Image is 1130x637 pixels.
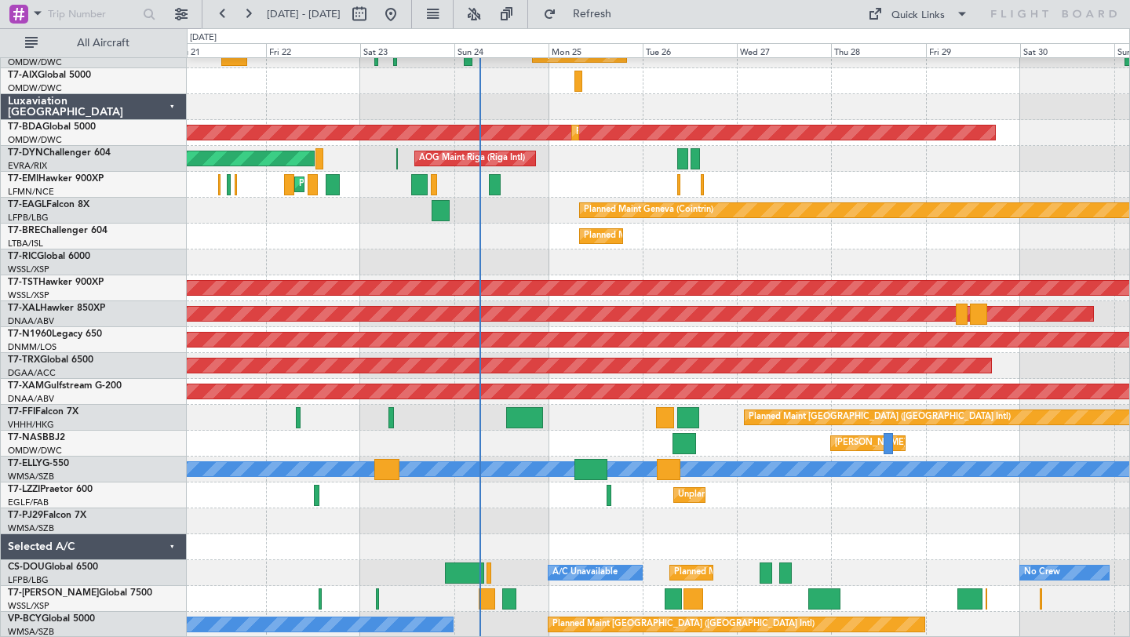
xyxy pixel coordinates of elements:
[8,329,52,339] span: T7-N1960
[8,200,89,209] a: T7-EAGLFalcon 8X
[8,574,49,586] a: LFPB/LBG
[8,289,49,301] a: WSSL/XSP
[8,419,54,431] a: VHHH/HKG
[8,433,65,442] a: T7-NASBBJ2
[48,2,138,26] input: Trip Number
[190,31,217,45] div: [DATE]
[8,393,54,405] a: DNAA/ABV
[8,238,43,249] a: LTBA/ISL
[8,200,46,209] span: T7-EAGL
[860,2,976,27] button: Quick Links
[552,613,815,636] div: Planned Maint [GEOGRAPHIC_DATA] ([GEOGRAPHIC_DATA] Intl)
[171,43,265,57] div: Thu 21
[8,315,54,327] a: DNAA/ABV
[8,459,69,468] a: T7-ELLYG-550
[419,147,525,170] div: AOG Maint Riga (Riga Intl)
[266,43,360,57] div: Fri 22
[8,212,49,224] a: LFPB/LBG
[8,407,35,417] span: T7-FFI
[8,485,40,494] span: T7-LZZI
[8,511,86,520] a: T7-PJ29Falcon 7X
[8,355,40,365] span: T7-TRX
[8,522,54,534] a: WMSA/SZB
[584,198,713,222] div: Planned Maint Geneva (Cointrin)
[8,226,108,235] a: T7-BREChallenger 604
[8,433,42,442] span: T7-NAS
[8,355,93,365] a: T7-TRXGlobal 6500
[8,160,47,172] a: EVRA/RIX
[8,304,105,313] a: T7-XALHawker 850XP
[549,43,643,57] div: Mon 25
[643,43,737,57] div: Tue 26
[1020,43,1114,57] div: Sat 30
[552,561,618,584] div: A/C Unavailable
[8,264,49,275] a: WSSL/XSP
[8,134,62,146] a: OMDW/DWC
[8,459,42,468] span: T7-ELLY
[8,226,40,235] span: T7-BRE
[678,483,936,507] div: Unplanned Maint [GEOGRAPHIC_DATA] ([GEOGRAPHIC_DATA])
[8,148,111,158] a: T7-DYNChallenger 604
[8,122,42,132] span: T7-BDA
[8,186,54,198] a: LFMN/NCE
[8,71,38,80] span: T7-AIX
[8,381,122,391] a: T7-XAMGulfstream G-200
[560,9,625,20] span: Refresh
[8,381,44,391] span: T7-XAM
[8,82,62,94] a: OMDW/DWC
[8,562,45,572] span: CS-DOU
[584,224,773,248] div: Planned Maint Warsaw ([GEOGRAPHIC_DATA])
[360,43,454,57] div: Sat 23
[926,43,1020,57] div: Fri 29
[8,614,42,624] span: VP-BCY
[674,561,921,584] div: Planned Maint [GEOGRAPHIC_DATA] ([GEOGRAPHIC_DATA])
[8,367,56,379] a: DGAA/ACC
[8,122,96,132] a: T7-BDAGlobal 5000
[17,31,170,56] button: All Aircraft
[576,121,731,144] div: Planned Maint Dubai (Al Maktoum Intl)
[1024,561,1060,584] div: No Crew
[8,174,104,184] a: T7-EMIHawker 900XP
[8,278,104,287] a: T7-TSTHawker 900XP
[454,43,549,57] div: Sun 24
[8,174,38,184] span: T7-EMI
[8,600,49,612] a: WSSL/XSP
[8,562,98,572] a: CS-DOUGlobal 6500
[737,43,831,57] div: Wed 27
[8,497,49,508] a: EGLF/FAB
[835,431,1000,455] div: [PERSON_NAME] ([PERSON_NAME] Intl)
[8,588,99,598] span: T7-[PERSON_NAME]
[8,471,54,482] a: WMSA/SZB
[8,407,78,417] a: T7-FFIFalcon 7X
[8,329,102,339] a: T7-N1960Legacy 650
[8,71,91,80] a: T7-AIXGlobal 5000
[8,56,62,68] a: OMDW/DWC
[8,252,37,261] span: T7-RIC
[8,445,62,457] a: OMDW/DWC
[8,511,43,520] span: T7-PJ29
[267,7,341,21] span: [DATE] - [DATE]
[749,406,1011,429] div: Planned Maint [GEOGRAPHIC_DATA] ([GEOGRAPHIC_DATA] Intl)
[299,173,389,196] div: Planned Maint Chester
[8,304,40,313] span: T7-XAL
[8,341,56,353] a: DNMM/LOS
[891,8,945,24] div: Quick Links
[831,43,925,57] div: Thu 28
[8,485,93,494] a: T7-LZZIPraetor 600
[8,278,38,287] span: T7-TST
[41,38,166,49] span: All Aircraft
[8,614,95,624] a: VP-BCYGlobal 5000
[536,2,630,27] button: Refresh
[8,252,90,261] a: T7-RICGlobal 6000
[8,148,43,158] span: T7-DYN
[8,588,152,598] a: T7-[PERSON_NAME]Global 7500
